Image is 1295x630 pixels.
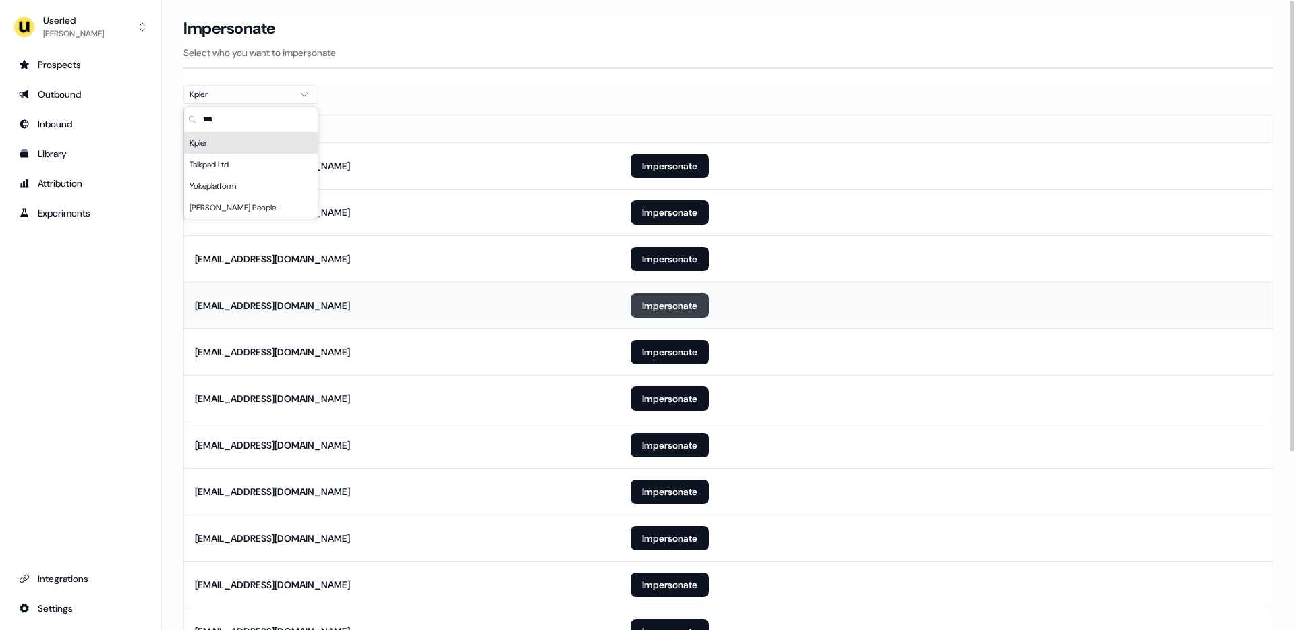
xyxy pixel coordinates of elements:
div: [EMAIL_ADDRESS][DOMAIN_NAME] [195,578,350,592]
button: Impersonate [631,200,709,225]
div: [EMAIL_ADDRESS][DOMAIN_NAME] [195,438,350,452]
div: [EMAIL_ADDRESS][DOMAIN_NAME] [195,345,350,359]
button: Impersonate [631,433,709,457]
div: [EMAIL_ADDRESS][DOMAIN_NAME] [195,299,350,312]
div: Suggestions [184,132,318,219]
div: [EMAIL_ADDRESS][DOMAIN_NAME] [195,532,350,545]
a: Go to integrations [11,598,150,619]
div: Settings [19,602,142,615]
button: Userled[PERSON_NAME] [11,11,150,43]
div: [EMAIL_ADDRESS][DOMAIN_NAME] [195,252,350,266]
div: Library [19,147,142,161]
div: [EMAIL_ADDRESS][DOMAIN_NAME] [195,392,350,405]
a: Go to outbound experience [11,84,150,105]
div: Talkpad Ltd [184,154,318,175]
div: Userled [43,13,104,27]
button: Impersonate [631,154,709,178]
p: Select who you want to impersonate [183,46,1273,59]
div: Kpler [190,88,291,101]
button: Impersonate [631,340,709,364]
button: Impersonate [631,247,709,271]
div: Prospects [19,58,142,71]
div: [PERSON_NAME] People [184,197,318,219]
div: Experiments [19,206,142,220]
button: Impersonate [631,526,709,550]
button: Kpler [183,85,318,104]
div: Yokeplatform [184,175,318,197]
a: Go to Inbound [11,113,150,135]
div: Integrations [19,572,142,585]
div: Attribution [19,177,142,190]
h3: Impersonate [183,18,276,38]
a: Go to attribution [11,173,150,194]
div: Inbound [19,117,142,131]
div: Kpler [184,132,318,154]
div: Outbound [19,88,142,101]
button: Impersonate [631,293,709,318]
th: Email [184,115,620,142]
a: Go to integrations [11,568,150,590]
button: Impersonate [631,573,709,597]
button: Impersonate [631,480,709,504]
button: Impersonate [631,386,709,411]
div: [EMAIL_ADDRESS][DOMAIN_NAME] [195,485,350,498]
a: Go to templates [11,143,150,165]
a: Go to experiments [11,202,150,224]
a: Go to prospects [11,54,150,76]
div: [PERSON_NAME] [43,27,104,40]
